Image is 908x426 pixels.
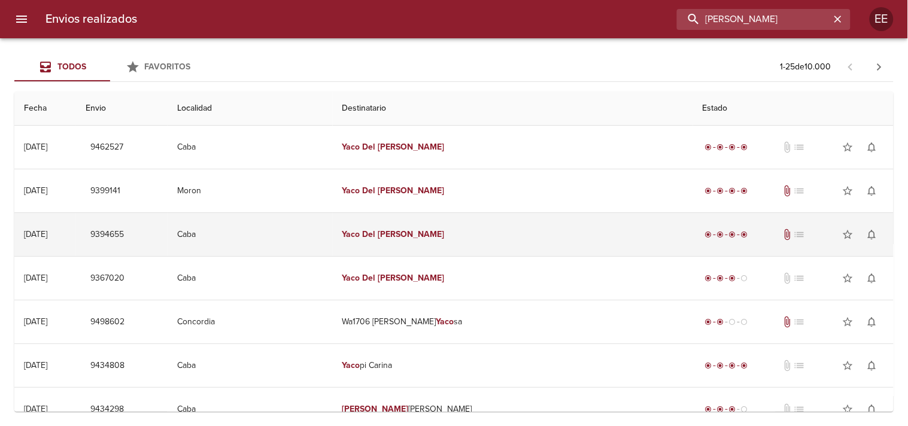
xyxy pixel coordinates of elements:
[741,362,748,369] span: radio_button_checked
[781,316,793,328] span: Tiene documentos adjuntos
[705,275,712,282] span: radio_button_checked
[90,227,124,242] span: 9394655
[24,229,47,239] div: [DATE]
[836,135,860,159] button: Agregar a favoritos
[866,229,878,241] span: notifications_none
[378,273,445,283] em: [PERSON_NAME]
[24,404,47,414] div: [DATE]
[866,316,878,328] span: notifications_none
[781,229,793,241] span: Tiene documentos adjuntos
[793,185,805,197] span: No tiene pedido asociado
[793,403,805,415] span: No tiene pedido asociado
[729,406,736,413] span: radio_button_checked
[342,229,360,239] em: Yaco
[729,275,736,282] span: radio_button_checked
[45,10,137,29] h6: Envios realizados
[842,316,854,328] span: star_border
[729,362,736,369] span: radio_button_checked
[168,126,333,169] td: Caba
[86,398,129,421] button: 9434298
[781,141,793,153] span: No tiene documentos adjuntos
[866,272,878,284] span: notifications_none
[703,229,751,241] div: Entregado
[705,362,712,369] span: radio_button_checked
[866,141,878,153] span: notifications_none
[145,62,191,72] span: Favoritos
[842,141,854,153] span: star_border
[363,142,376,152] em: Del
[729,231,736,238] span: radio_button_checked
[86,224,129,246] button: 9394655
[7,5,36,34] button: menu
[168,344,333,387] td: Caba
[717,275,724,282] span: radio_button_checked
[866,403,878,415] span: notifications_none
[90,315,124,330] span: 9498602
[705,406,712,413] span: radio_button_checked
[717,231,724,238] span: radio_button_checked
[842,185,854,197] span: star_border
[24,360,47,370] div: [DATE]
[717,406,724,413] span: radio_button_checked
[90,184,120,199] span: 9399141
[14,92,76,126] th: Fecha
[741,406,748,413] span: radio_button_unchecked
[842,272,854,284] span: star_border
[793,360,805,372] span: No tiene pedido asociado
[717,362,724,369] span: radio_button_checked
[729,318,736,325] span: radio_button_unchecked
[781,403,793,415] span: No tiene documentos adjuntos
[842,229,854,241] span: star_border
[703,360,751,372] div: Entregado
[57,62,86,72] span: Todos
[436,317,454,327] em: Yaco
[342,404,409,414] em: [PERSON_NAME]
[86,355,129,377] button: 9434808
[333,92,693,126] th: Destinatario
[842,403,854,415] span: star_border
[842,360,854,372] span: star_border
[363,229,376,239] em: Del
[865,53,894,81] span: Pagina siguiente
[378,229,445,239] em: [PERSON_NAME]
[677,9,830,30] input: buscar
[717,187,724,194] span: radio_button_checked
[866,360,878,372] span: notifications_none
[14,53,206,81] div: Tabs Envios
[168,257,333,300] td: Caba
[705,144,712,151] span: radio_button_checked
[717,144,724,151] span: radio_button_checked
[870,7,894,31] div: Abrir información de usuario
[870,7,894,31] div: EE
[703,403,751,415] div: En viaje
[168,213,333,256] td: Caba
[86,136,128,159] button: 9462527
[781,185,793,197] span: Tiene documentos adjuntos
[86,311,129,333] button: 9498602
[90,271,124,286] span: 9367020
[836,60,865,72] span: Pagina anterior
[729,187,736,194] span: radio_button_checked
[703,272,751,284] div: En viaje
[781,272,793,284] span: No tiene documentos adjuntos
[90,140,123,155] span: 9462527
[24,185,47,196] div: [DATE]
[717,318,724,325] span: radio_button_checked
[781,360,793,372] span: No tiene documentos adjuntos
[76,92,168,126] th: Envio
[333,300,693,343] td: Wa1706 [PERSON_NAME] sa
[793,316,805,328] span: No tiene pedido asociado
[693,92,894,126] th: Estado
[378,185,445,196] em: [PERSON_NAME]
[703,185,751,197] div: Entregado
[24,273,47,283] div: [DATE]
[860,397,884,421] button: Activar notificaciones
[168,92,333,126] th: Localidad
[793,141,805,153] span: No tiene pedido asociado
[363,185,376,196] em: Del
[24,317,47,327] div: [DATE]
[781,61,831,73] p: 1 - 25 de 10.000
[860,179,884,203] button: Activar notificaciones
[860,135,884,159] button: Activar notificaciones
[793,229,805,241] span: No tiene pedido asociado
